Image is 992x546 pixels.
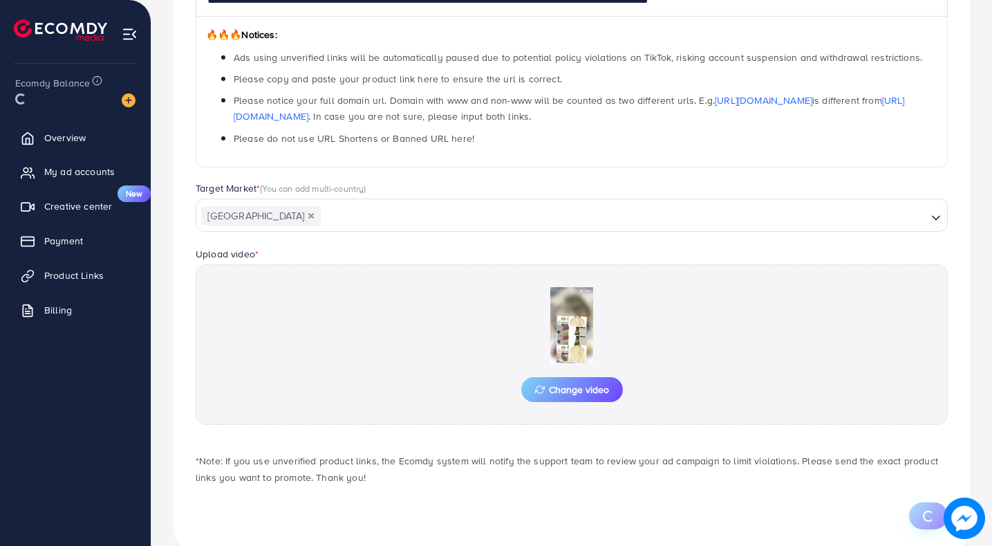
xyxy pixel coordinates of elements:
a: Payment [10,227,140,255]
a: [URL][DOMAIN_NAME] [715,93,812,107]
img: image [944,498,985,539]
span: Change video [535,385,609,394]
a: Billing [10,296,140,324]
button: Change video [521,377,623,402]
img: Preview Image [503,287,641,363]
img: logo [14,19,107,41]
a: Product Links [10,262,140,289]
span: Overview [44,131,86,145]
span: Ads using unverified links will be automatically paused due to potential policy violations on Tik... [234,51,922,64]
span: Notices: [206,28,277,42]
span: (You can add multi-country) [260,182,366,194]
span: Please do not use URL Shortens or Banned URL here! [234,131,474,145]
span: Please notice your full domain url. Domain with www and non-www will be counted as two different ... [234,93,905,123]
img: image [122,93,135,107]
span: My ad accounts [44,165,115,179]
span: Ecomdy Balance [15,76,90,90]
span: 🔥🔥🔥 [206,28,241,42]
label: Target Market [196,181,366,195]
label: Upload video [196,247,259,261]
a: Overview [10,124,140,152]
img: menu [122,26,138,42]
span: Product Links [44,269,104,282]
span: Please copy and paste your product link here to ensure the url is correct. [234,72,562,86]
span: Creative center [44,199,112,213]
span: Billing [44,303,72,317]
span: Payment [44,234,83,248]
button: Deselect United Kingdom [308,212,315,219]
a: My ad accounts [10,158,140,185]
p: *Note: If you use unverified product links, the Ecomdy system will notify the support team to rev... [196,453,948,486]
span: [GEOGRAPHIC_DATA] [201,206,321,226]
span: New [118,185,151,202]
a: Creative centerNew [10,192,140,220]
input: Search for option [322,206,926,227]
div: Search for option [196,199,948,232]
